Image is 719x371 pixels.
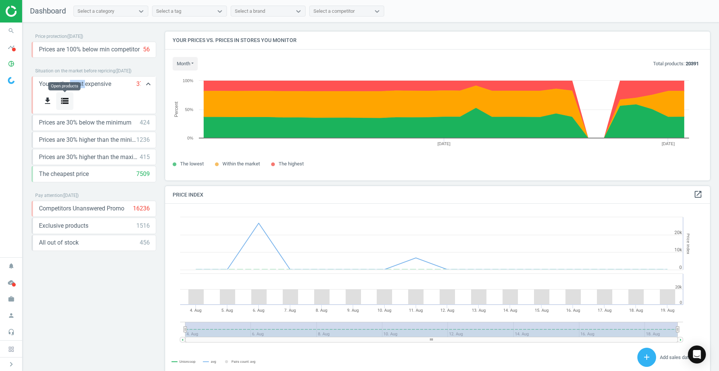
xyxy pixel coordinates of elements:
[4,292,18,306] i: work
[409,308,423,313] tspan: 11. Aug
[688,345,706,363] div: Open Intercom Messenger
[4,325,18,339] i: headset_mic
[221,308,233,313] tspan: 5. Aug
[279,161,304,167] span: The highest
[165,32,710,49] h4: Your prices vs. prices in stores you monitor
[48,82,81,90] div: Open products
[347,308,359,313] tspan: 9. Aug
[144,80,153,89] i: keyboard_arrow_up
[190,308,201,313] tspan: 4. Aug
[661,308,674,313] tspan: 19. Aug
[185,107,193,112] text: 50%
[174,101,179,117] tspan: Percent
[67,34,83,39] span: ( [DATE] )
[4,275,18,290] i: cloud_done
[35,34,67,39] span: Price protection
[316,308,327,313] tspan: 8. Aug
[211,360,216,363] tspan: avg
[136,222,150,230] div: 1516
[472,308,486,313] tspan: 13. Aug
[39,170,89,178] span: The cheapest price
[136,170,150,178] div: 7509
[78,8,114,15] div: Select a category
[674,230,682,235] text: 20k
[7,360,16,369] i: chevron_right
[39,222,88,230] span: Exclusive products
[63,193,79,198] span: ( [DATE] )
[313,8,355,15] div: Select a competitor
[56,92,73,110] button: storage
[4,259,18,273] i: notifications
[140,119,150,127] div: 424
[187,136,193,140] text: 0%
[39,239,79,247] span: All out of stock
[179,360,195,363] tspan: Unioncoop
[39,119,131,127] span: Prices are 30% below the minimum
[675,285,682,290] text: 20k
[2,359,21,369] button: chevron_right
[4,57,18,71] i: pie_chart_outlined
[8,77,15,84] img: wGWNvw8QSZomAAAAABJRU5ErkJggg==
[694,190,703,200] a: open_in_new
[566,308,580,313] tspan: 16. Aug
[39,153,140,161] span: Prices are 30% higher than the maximal
[39,92,56,110] button: get_app
[183,78,193,83] text: 100%
[136,136,150,144] div: 1236
[35,68,115,74] span: Situation on the market before repricing
[140,239,150,247] div: 456
[140,153,150,161] div: 415
[39,80,111,88] span: You are the most expensive
[653,60,699,67] p: Total products:
[165,186,710,204] h4: Price Index
[235,8,265,15] div: Select a brand
[598,308,612,313] tspan: 17. Aug
[35,193,63,198] span: Pay attention
[143,45,150,54] div: 56
[115,68,131,74] span: ( [DATE] )
[680,300,682,305] text: 0
[503,308,517,313] tspan: 14. Aug
[141,77,156,92] button: keyboard_arrow_up
[377,308,391,313] tspan: 10. Aug
[535,308,549,313] tspan: 15. Aug
[6,6,59,17] img: ajHJNr6hYgQAAAAASUVORK5CYII=
[60,96,69,105] i: storage
[180,161,204,167] span: The lowest
[4,308,18,323] i: person
[39,45,140,54] span: Prices are 100% below min competitor
[136,80,150,88] div: 3708
[679,265,682,270] text: 0
[629,308,643,313] tspan: 18. Aug
[440,308,454,313] tspan: 12. Aug
[222,161,260,167] span: Within the market
[30,6,66,15] span: Dashboard
[39,136,136,144] span: Prices are 30% higher than the minimum
[156,8,181,15] div: Select a tag
[43,96,52,105] i: get_app
[133,204,150,213] div: 16236
[660,354,691,360] span: Add sales data
[686,61,699,66] b: 20391
[284,308,296,313] tspan: 7. Aug
[662,141,675,146] tspan: [DATE]
[686,233,691,254] tspan: Price Index
[4,40,18,54] i: timeline
[674,247,682,252] text: 10k
[253,308,264,313] tspan: 6. Aug
[637,348,656,367] button: add
[437,141,450,146] tspan: [DATE]
[4,24,18,38] i: search
[173,57,198,71] button: month
[231,360,255,363] tspan: Pairs count: avg
[642,353,651,362] i: add
[39,204,124,213] span: Competitors Unanswered Promo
